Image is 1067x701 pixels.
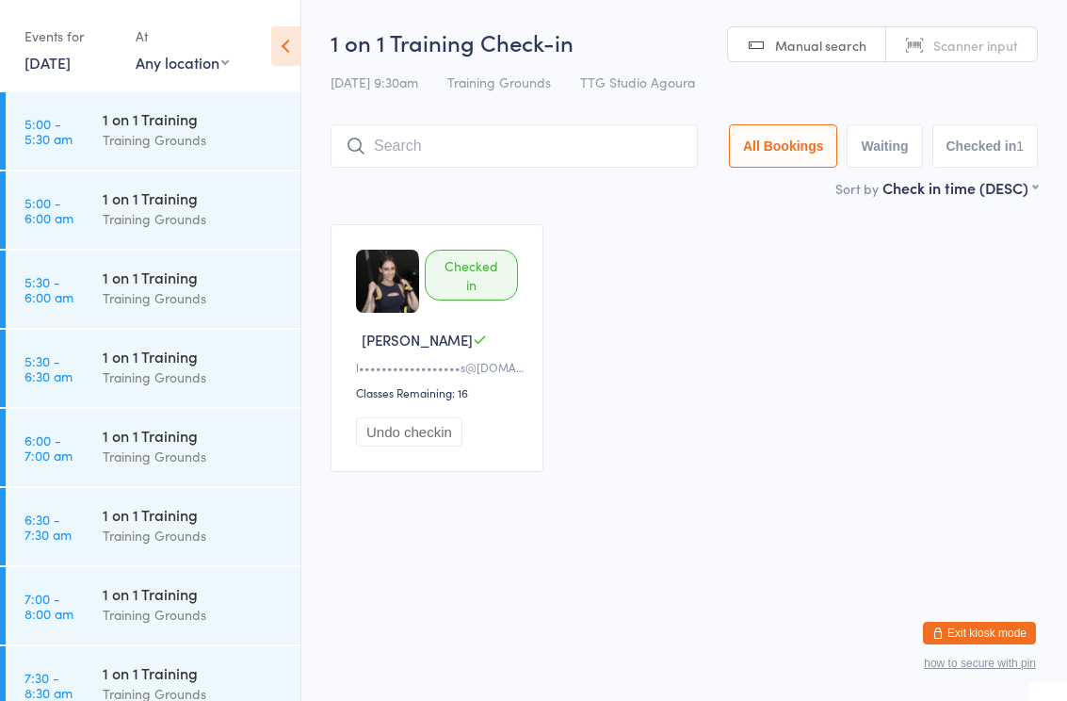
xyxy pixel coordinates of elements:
[24,274,73,304] time: 5:30 - 6:00 am
[24,591,73,621] time: 7:00 - 8:00 am
[6,171,300,249] a: 5:00 -6:00 am1 on 1 TrainingTraining Grounds
[103,425,284,446] div: 1 on 1 Training
[24,432,73,463] time: 6:00 - 7:00 am
[331,124,698,168] input: Search
[356,359,524,375] div: l••••••••••••••••••s@[DOMAIN_NAME]
[775,36,866,55] span: Manual search
[103,267,284,287] div: 1 on 1 Training
[331,26,1038,57] h2: 1 on 1 Training Check-in
[136,21,229,52] div: At
[924,657,1036,670] button: how to secure with pin
[136,52,229,73] div: Any location
[24,21,117,52] div: Events for
[447,73,551,91] span: Training Grounds
[103,287,284,309] div: Training Grounds
[103,208,284,230] div: Training Grounds
[580,73,695,91] span: TTG Studio Agoura
[835,179,879,198] label: Sort by
[882,177,1038,198] div: Check in time (DESC)
[356,250,419,313] img: image1720831959.png
[103,604,284,626] div: Training Grounds
[24,512,72,542] time: 6:30 - 7:30 am
[103,129,284,151] div: Training Grounds
[24,52,71,73] a: [DATE]
[103,446,284,467] div: Training Grounds
[6,488,300,565] a: 6:30 -7:30 am1 on 1 TrainingTraining Grounds
[356,417,462,447] button: Undo checkin
[24,116,73,146] time: 5:00 - 5:30 am
[24,670,73,700] time: 7:30 - 8:30 am
[103,583,284,604] div: 1 on 1 Training
[103,108,284,129] div: 1 on 1 Training
[933,36,1018,55] span: Scanner input
[24,195,73,225] time: 5:00 - 6:00 am
[425,250,518,301] div: Checked in
[24,353,73,383] time: 5:30 - 6:30 am
[1016,139,1024,154] div: 1
[932,124,1039,168] button: Checked in1
[6,251,300,328] a: 5:30 -6:00 am1 on 1 TrainingTraining Grounds
[362,330,473,350] span: [PERSON_NAME]
[6,92,300,170] a: 5:00 -5:30 am1 on 1 TrainingTraining Grounds
[103,346,284,367] div: 1 on 1 Training
[6,330,300,407] a: 5:30 -6:30 am1 on 1 TrainingTraining Grounds
[103,367,284,388] div: Training Grounds
[847,124,922,168] button: Waiting
[6,567,300,644] a: 7:00 -8:00 am1 on 1 TrainingTraining Grounds
[6,409,300,486] a: 6:00 -7:00 am1 on 1 TrainingTraining Grounds
[103,525,284,546] div: Training Grounds
[923,622,1036,644] button: Exit kiosk mode
[103,504,284,525] div: 1 on 1 Training
[103,187,284,208] div: 1 on 1 Training
[103,662,284,683] div: 1 on 1 Training
[729,124,838,168] button: All Bookings
[331,73,418,91] span: [DATE] 9:30am
[356,384,524,400] div: Classes Remaining: 16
